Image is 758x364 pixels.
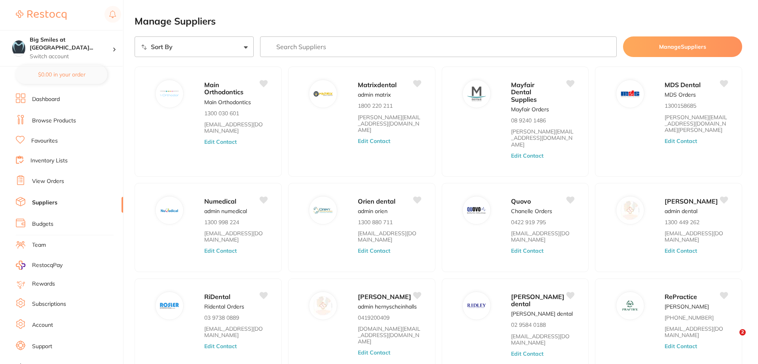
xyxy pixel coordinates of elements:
[160,201,179,220] img: Numedical
[16,6,66,24] a: Restocq Logo
[358,293,411,301] span: [PERSON_NAME]
[30,36,112,51] h4: Big Smiles at Little Bay
[358,326,421,345] a: [DOMAIN_NAME][EMAIL_ADDRESS][DOMAIN_NAME]
[623,36,742,57] button: ManageSuppliers
[665,197,718,205] span: [PERSON_NAME]
[511,230,574,243] a: [EMAIL_ADDRESS][DOMAIN_NAME]
[511,248,543,254] button: Edit Contact
[511,311,573,317] p: [PERSON_NAME] dental
[135,16,742,27] h2: Manage Suppliers
[665,303,709,310] p: [PERSON_NAME]
[511,128,574,147] a: [PERSON_NAME][EMAIL_ADDRESS][DOMAIN_NAME]
[511,81,537,103] span: Mayfair Dental Supplies
[467,296,486,315] img: Ridley dental
[739,329,746,335] span: 2
[160,84,179,103] img: Main Orthodontics
[32,177,64,185] a: View Orders
[358,208,388,214] p: admin orien
[358,138,390,144] button: Edit Contact
[665,91,696,98] p: MDS Orders
[30,157,68,165] a: Inventory Lists
[511,333,574,346] a: [EMAIL_ADDRESS][DOMAIN_NAME]
[358,303,417,310] p: admin hernyscheinhalls
[665,293,697,301] span: RePractice
[32,220,53,228] a: Budgets
[32,199,57,207] a: Suppliers
[30,53,112,61] p: Switch account
[358,314,389,321] p: 0419200409
[204,326,267,338] a: [EMAIL_ADDRESS][DOMAIN_NAME]
[665,314,714,321] p: [PHONE_NUMBER]
[12,40,25,53] img: Big Smiles at Little Bay
[665,248,697,254] button: Edit Contact
[204,248,237,254] button: Edit Contact
[621,296,640,315] img: RePractice
[32,300,66,308] a: Subscriptions
[32,95,60,103] a: Dashboard
[511,208,552,214] p: Chanelle Orders
[313,84,332,103] img: Matrixdental
[358,248,390,254] button: Edit Contact
[204,121,267,134] a: [EMAIL_ADDRESS][DOMAIN_NAME]
[16,10,66,20] img: Restocq Logo
[358,114,421,133] a: [PERSON_NAME][EMAIL_ADDRESS][DOMAIN_NAME]
[467,201,486,220] img: Quovo
[204,303,244,310] p: Ridental Orders
[665,219,699,225] p: 1300 449 262
[204,99,251,105] p: Main Orthodontics
[665,103,696,109] p: 1300158685
[358,349,390,356] button: Edit Contact
[511,322,546,328] p: 02 9584 0188
[665,138,697,144] button: Edit Contact
[32,261,63,269] span: RestocqPay
[511,106,549,112] p: Mayfair Orders
[313,296,332,315] img: Henry Schein Halas
[358,81,397,89] span: Matrixdental
[511,117,546,124] p: 08 9240 1486
[358,219,393,225] p: 1300 880 711
[32,321,53,329] a: Account
[511,351,543,357] button: Edit Contact
[32,280,55,288] a: Rewards
[16,261,63,270] a: RestocqPay
[204,314,239,321] p: 03 9738 0889
[313,201,332,220] img: Orien dental
[665,343,697,349] button: Edit Contact
[665,114,728,133] a: [PERSON_NAME][EMAIL_ADDRESS][DOMAIN_NAME][PERSON_NAME]
[358,103,393,109] p: 1800 220 211
[204,219,239,225] p: 1300 998 224
[32,117,76,125] a: Browse Products
[16,65,107,84] button: $0.00 in your order
[204,293,230,301] span: RiDental
[358,230,421,243] a: [EMAIL_ADDRESS][DOMAIN_NAME]
[32,343,52,351] a: Support
[204,208,247,214] p: admin numedical
[665,208,697,214] p: admin dental
[723,329,742,348] iframe: Intercom live chat
[358,197,395,205] span: Orien dental
[511,152,543,159] button: Edit Contact
[621,201,640,220] img: Adam Dental
[204,230,267,243] a: [EMAIL_ADDRESS][DOMAIN_NAME]
[204,197,236,205] span: Numedical
[621,84,640,103] img: MDS Dental
[32,241,46,249] a: Team
[204,343,237,349] button: Edit Contact
[204,81,243,96] span: Main Orthodontics
[160,296,179,315] img: RiDental
[511,219,546,225] p: 0422 919 795
[665,326,728,338] a: [EMAIL_ADDRESS][DOMAIN_NAME]
[260,36,617,57] input: Search Suppliers
[31,137,58,145] a: Favourites
[467,84,486,103] img: Mayfair Dental Supplies
[665,230,728,243] a: [EMAIL_ADDRESS][DOMAIN_NAME]
[358,91,391,98] p: admin matrix
[511,197,531,205] span: Quovo
[204,139,237,145] button: Edit Contact
[16,261,25,270] img: RestocqPay
[511,293,564,308] span: [PERSON_NAME] dental
[665,81,701,89] span: MDS Dental
[204,110,239,116] p: 1300 030 601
